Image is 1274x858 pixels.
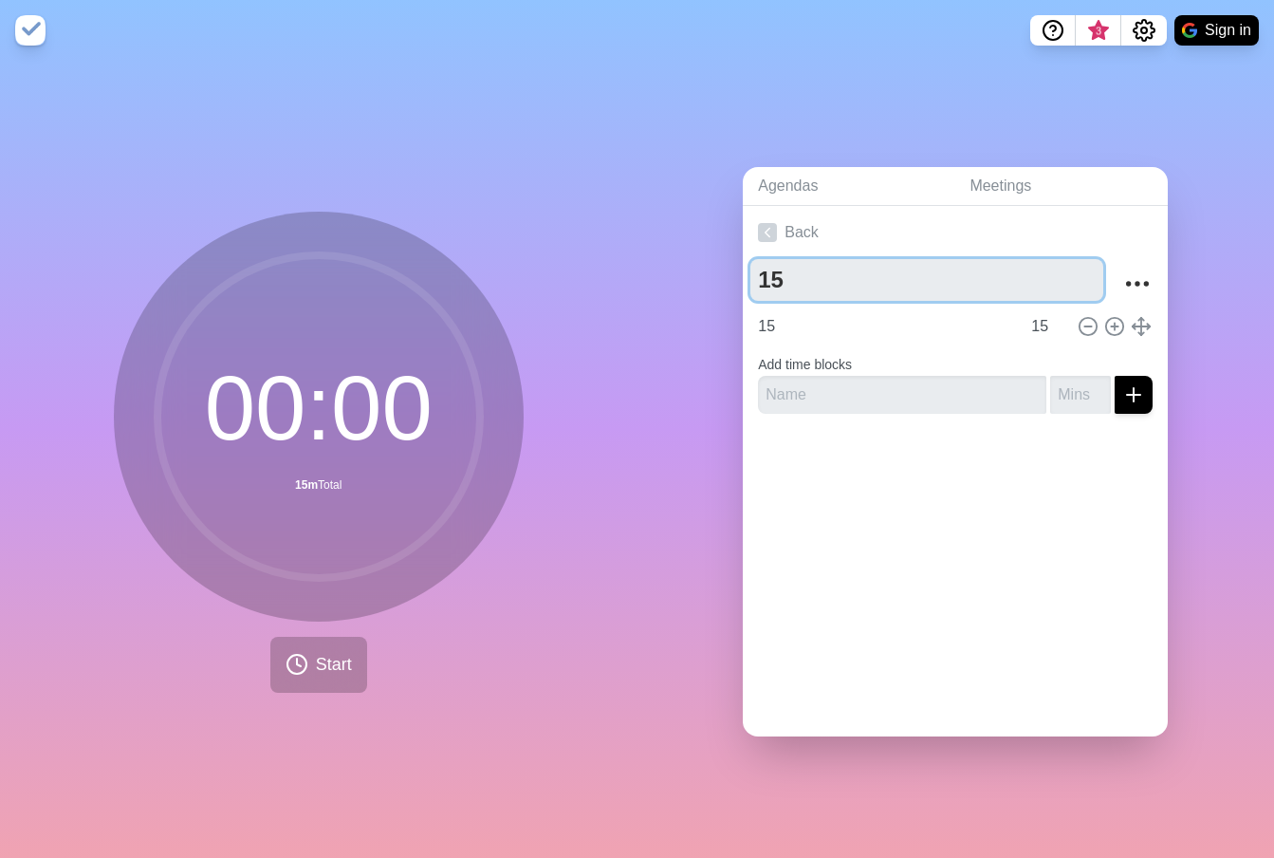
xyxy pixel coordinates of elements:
[1024,308,1069,345] input: Mins
[270,637,367,693] button: Start
[1030,15,1076,46] button: Help
[750,308,1020,345] input: Name
[15,15,46,46] img: timeblocks logo
[1121,15,1167,46] button: Settings
[1091,24,1106,39] span: 3
[954,167,1168,206] a: Meetings
[743,167,954,206] a: Agendas
[1118,265,1156,303] button: More
[743,206,1168,259] a: Back
[1076,15,1121,46] button: What’s new
[316,652,352,678] span: Start
[1050,376,1111,414] input: Mins
[1174,15,1259,46] button: Sign in
[758,357,852,372] label: Add time blocks
[758,376,1046,414] input: Name
[1182,23,1197,38] img: google logo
